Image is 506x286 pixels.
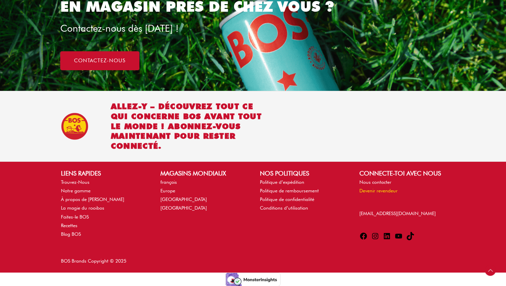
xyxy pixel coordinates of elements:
h2: NOS POLITIQUES [260,169,346,178]
a: Politique d’expédition [260,179,304,185]
nav: Connecte-toi avec nous [359,178,445,195]
nav: NOS POLITIQUES [260,178,346,213]
a: La magie du rooibos [61,205,104,211]
a: Conditions d’utilisation [260,205,308,211]
a: Faites-le BOS [61,214,89,220]
a: Notre gamme [61,188,91,193]
a: Nous contacter [359,179,391,185]
span: Contactez-nous [74,58,126,63]
a: Trouvez-Nous [61,179,89,185]
nav: MAGASINS MONDIAUX [160,178,246,213]
a: [EMAIL_ADDRESS][DOMAIN_NAME] [359,211,436,216]
a: [GEOGRAPHIC_DATA] [160,197,207,202]
h2: MAGASINS MONDIAUX [160,169,246,178]
h2: Connecte-toi avec nous [359,169,445,178]
a: Devenir revendeur [359,188,398,193]
a: Politique de confidentialité [260,197,314,202]
nav: LIENS RAPIDES [61,178,147,239]
a: français [160,179,177,185]
img: BOS Ice Tea [61,113,88,140]
a: Blog BOS [61,231,81,237]
a: Europe [160,188,175,193]
a: Recettes [61,223,77,228]
a: Politique de remboursement [260,188,319,193]
h2: LIENS RAPIDES [61,169,147,178]
div: BOS Brands Copyright © 2025 [54,257,253,266]
h2: Allez-y – découvrez tout ce qui concerne BOS avant tout le monde ! Abonnez-vous maintenant pour r... [111,102,268,151]
a: [GEOGRAPHIC_DATA] [160,205,207,211]
a: Contactez-nous [60,51,139,70]
a: À propos de [PERSON_NAME] [61,197,124,202]
h3: Contactez-nous dès [DATE] ! [60,23,287,34]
